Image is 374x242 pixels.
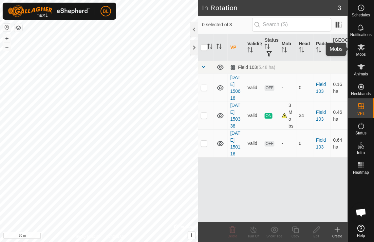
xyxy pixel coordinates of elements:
a: Contact Us [105,233,125,239]
span: Status [355,131,366,135]
p-sorticon: Activate to sort [333,51,339,57]
span: BL [103,8,108,15]
td: 0 [296,74,313,102]
td: 34 [296,102,313,130]
span: OFF [265,141,274,147]
p-sorticon: Activate to sort [248,48,253,53]
td: 0.16 ha [331,74,348,102]
p-sorticon: Activate to sort [216,45,222,50]
input: Search (S) [252,18,331,31]
button: i [188,232,195,239]
img: Gallagher Logo [8,5,90,17]
td: 0.64 ha [331,130,348,157]
span: Help [357,234,365,238]
span: Mobs [356,52,366,56]
span: 3 [338,3,341,13]
a: Privacy Policy [73,233,98,239]
div: Show/Hide [264,234,285,239]
th: Status [262,34,279,61]
th: [GEOGRAPHIC_DATA] Area [331,34,348,61]
div: Create [327,234,348,239]
a: Field 103 [316,110,326,122]
p-sorticon: Activate to sort [282,48,287,53]
span: Heatmap [353,171,369,174]
button: – [3,43,11,51]
div: Edit [306,234,327,239]
div: Field 103 [230,65,275,70]
p-sorticon: Activate to sort [316,48,321,53]
a: [DATE] 150338 [230,103,240,129]
button: + [3,34,11,42]
th: VP [228,34,245,61]
a: Help [348,222,374,240]
div: Copy [285,234,306,239]
span: i [191,232,192,238]
span: 0 selected of 3 [202,21,252,28]
span: OFF [265,85,274,91]
button: Reset Map [3,24,11,31]
th: Head [296,34,313,61]
p-sorticon: Activate to sort [299,48,304,53]
h2: In Rotation [202,4,338,12]
th: Paddock [313,34,330,61]
div: - [282,140,293,147]
span: Delete [228,234,237,238]
td: Valid [245,102,262,130]
th: Validity [245,34,262,61]
td: Valid [245,130,262,157]
a: Field 103 [316,82,326,94]
td: Valid [245,74,262,102]
span: Neckbands [351,92,371,96]
td: 0.46 ha [331,102,348,130]
div: - [282,84,293,91]
span: Notifications [350,33,372,37]
span: ON [265,113,272,119]
div: Turn Off [243,234,264,239]
button: Map Layers [14,24,22,32]
a: [DATE] 150618 [230,75,240,101]
div: 3 Mobs [282,102,293,130]
div: Open chat [351,203,371,222]
span: Schedules [352,13,370,17]
td: 0 [296,130,313,157]
span: (5.48 ha) [257,65,275,70]
span: Animals [354,72,368,76]
a: [DATE] 150116 [230,131,240,156]
th: Mob [279,34,296,61]
p-sorticon: Activate to sort [207,45,213,50]
span: VPs [357,111,365,115]
a: Field 103 [316,137,326,150]
p-sorticon: Activate to sort [265,45,270,50]
span: Infra [357,151,365,155]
